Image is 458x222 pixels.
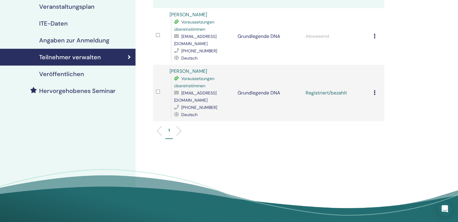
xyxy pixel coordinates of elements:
[174,90,217,103] font: [EMAIL_ADDRESS][DOMAIN_NAME]
[39,3,95,11] font: Veranstaltungsplan
[181,112,198,117] font: Deutsch
[39,36,109,44] font: Angaben zur Anmeldung
[438,202,452,216] div: Öffnen Sie den Intercom Messenger
[170,68,207,74] a: [PERSON_NAME]
[181,48,217,54] font: [PHONE_NUMBER]
[39,20,68,27] font: ITE-Daten
[170,11,207,18] a: [PERSON_NAME]
[238,33,280,39] font: Grundlegende DNA
[174,19,214,32] font: Voraussetzungen übereinstimmen
[39,70,84,78] font: Veröffentlichen
[181,55,198,61] font: Deutsch
[181,105,217,110] font: [PHONE_NUMBER]
[174,76,214,88] font: Voraussetzungen übereinstimmen
[39,53,101,61] font: Teilnehmer verwalten
[174,34,217,46] font: [EMAIL_ADDRESS][DOMAIN_NAME]
[168,128,170,133] font: 1
[238,90,280,96] font: Grundlegende DNA
[39,87,116,95] font: Hervorgehobenes Seminar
